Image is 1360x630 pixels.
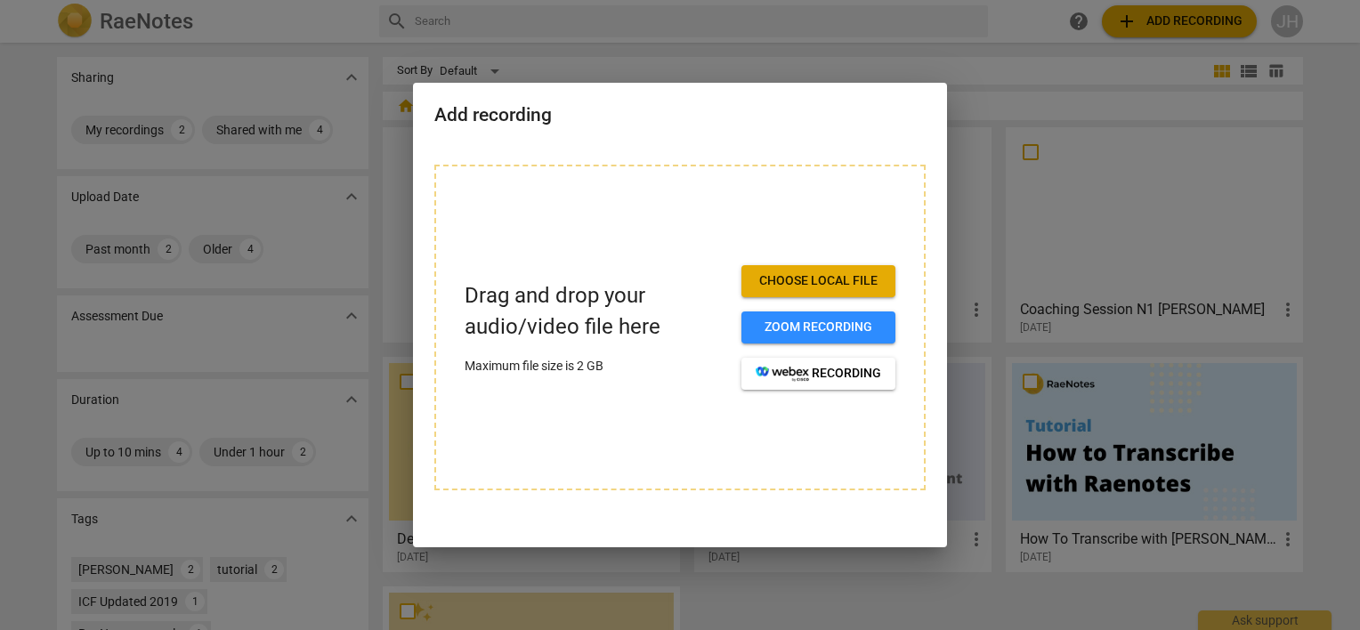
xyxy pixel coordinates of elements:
[741,358,895,390] button: recording
[465,357,727,376] p: Maximum file size is 2 GB
[741,311,895,343] button: Zoom recording
[741,265,895,297] button: Choose local file
[756,319,881,336] span: Zoom recording
[756,365,881,383] span: recording
[756,272,881,290] span: Choose local file
[434,104,926,126] h2: Add recording
[465,280,727,343] p: Drag and drop your audio/video file here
